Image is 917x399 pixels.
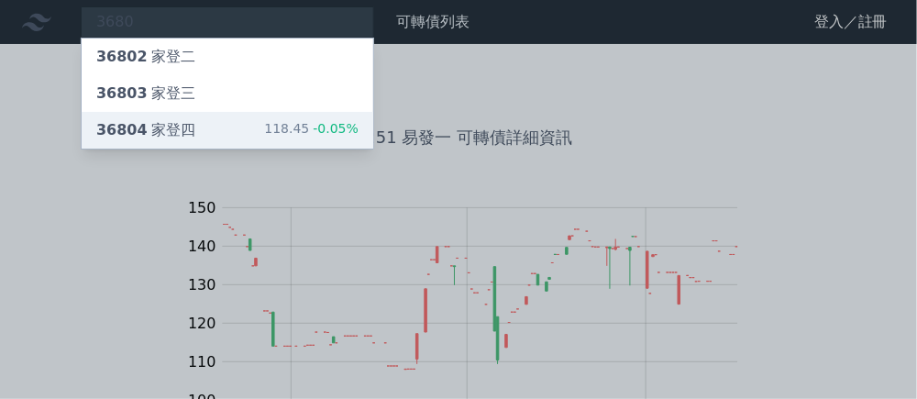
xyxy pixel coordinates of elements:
[82,112,373,149] a: 36804家登四 118.45-0.05%
[96,84,148,102] span: 36803
[96,119,195,141] div: 家登四
[82,39,373,75] a: 36802家登二
[96,83,195,105] div: 家登三
[96,46,195,68] div: 家登二
[96,48,148,65] span: 36802
[96,121,148,139] span: 36804
[264,119,359,141] div: 118.45
[82,75,373,112] a: 36803家登三
[309,121,359,136] span: -0.05%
